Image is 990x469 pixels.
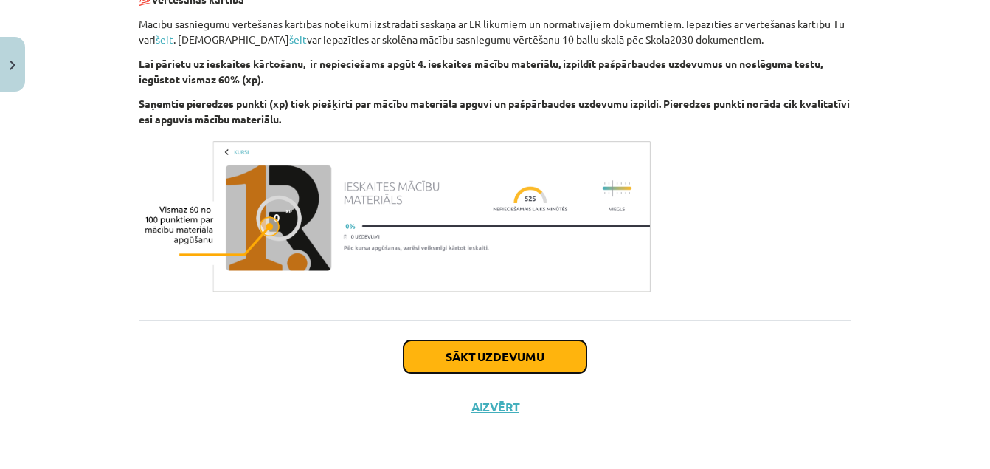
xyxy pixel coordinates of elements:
[467,400,523,414] button: Aizvērt
[139,16,851,47] p: Mācību sasniegumu vērtēšanas kārtības noteikumi izstrādāti saskaņā ar LR likumiem un normatīvajie...
[404,340,586,373] button: Sākt uzdevumu
[289,32,307,46] a: šeit
[10,61,15,70] img: icon-close-lesson-0947bae3869378f0d4975bcd49f059093ad1ed9edebbc8119c70593378902aed.svg
[139,97,850,126] b: Saņemtie pieredzes punkti (xp) tiek piešķirti par mācību materiāla apguvi un pašpārbaudes uzdevum...
[156,32,173,46] a: šeit
[139,57,823,86] b: Lai pārietu uz ieskaites kārtošanu, ir nepieciešams apgūt 4. ieskaites mācību materiālu, izpildīt...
